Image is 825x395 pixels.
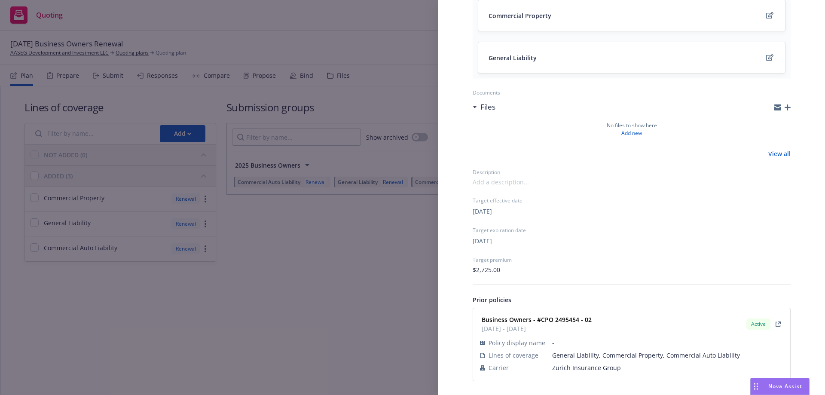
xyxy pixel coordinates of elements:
div: Prior policies [473,295,791,304]
span: Active [750,320,767,328]
span: General Liability, Commercial Property, Commercial Auto Liability [552,351,783,360]
span: [DATE] - [DATE] [482,324,592,333]
button: Nova Assist [750,378,810,395]
div: Target effective date [473,197,791,204]
div: Target premium [473,256,791,263]
span: Carrier [489,363,509,372]
div: Drag to move [751,378,761,395]
span: Zurich Insurance Group [552,363,783,372]
span: Lines of coverage [489,351,538,360]
div: Files [473,101,495,113]
button: [DATE] [473,236,492,245]
h3: Files [480,101,495,113]
div: Description [473,168,791,176]
a: edit [764,52,775,63]
div: Documents [473,89,791,96]
span: $2,725.00 [473,265,500,274]
a: View all [768,149,791,158]
span: - [552,338,783,347]
span: Nova Assist [768,383,802,390]
a: edit [764,10,775,21]
span: No files to show here [607,122,657,129]
div: Target expiration date [473,227,791,234]
span: General Liability [489,53,537,62]
a: Add new [621,129,642,137]
span: Commercial Property [489,11,551,20]
a: View Policy [773,319,783,329]
span: Policy display name [489,338,545,347]
button: [DATE] [473,207,492,216]
strong: Business Owners - #CPO 2495454 - 02 [482,315,592,324]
